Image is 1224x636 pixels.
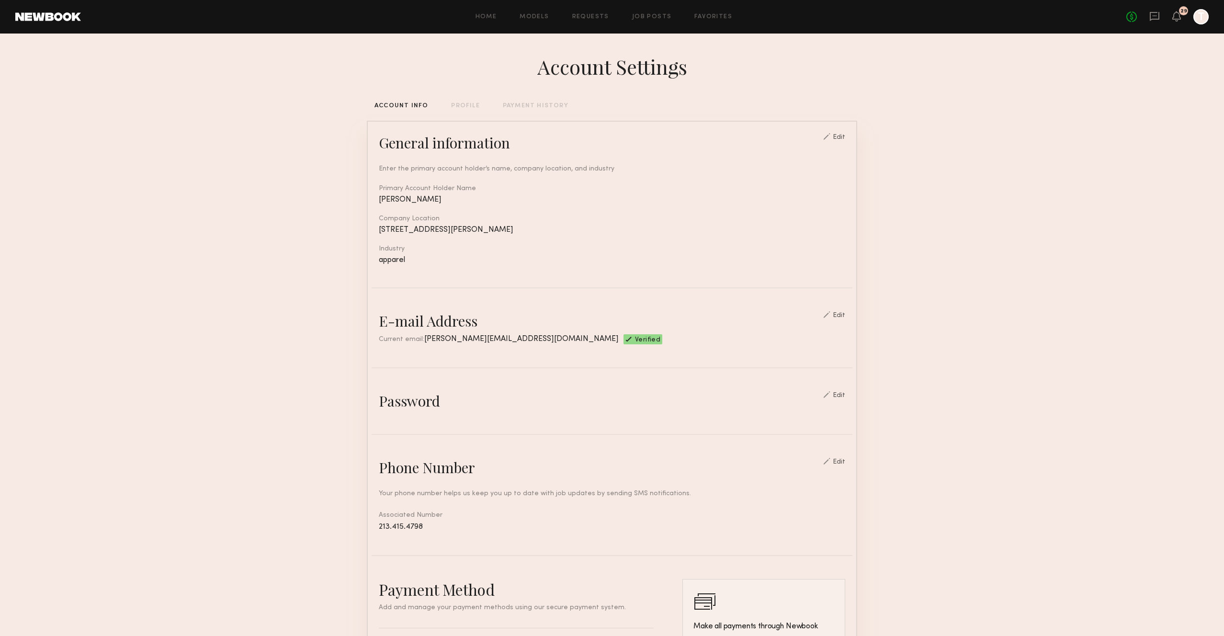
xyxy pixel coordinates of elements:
[379,604,654,611] p: Add and manage your payment methods using our secure payment system.
[379,164,845,174] div: Enter the primary account holder’s name, company location, and industry
[379,185,845,192] div: Primary Account Holder Name
[379,523,423,531] span: 213.415.4798
[379,311,477,330] div: E-mail Address
[833,392,845,399] div: Edit
[520,14,549,20] a: Models
[632,14,672,20] a: Job Posts
[379,458,475,477] div: Phone Number
[572,14,609,20] a: Requests
[379,488,845,499] div: Your phone number helps us keep you up to date with job updates by sending SMS notifications.
[635,337,660,344] span: Verified
[424,335,619,343] span: [PERSON_NAME][EMAIL_ADDRESS][DOMAIN_NAME]
[476,14,497,20] a: Home
[379,196,845,204] div: [PERSON_NAME]
[379,391,440,410] div: Password
[833,459,845,466] div: Edit
[379,133,510,152] div: General information
[379,216,845,222] div: Company Location
[379,579,654,600] h2: Payment Method
[537,53,687,80] div: Account Settings
[1180,9,1187,14] div: 29
[379,334,619,344] div: Current email:
[503,103,568,109] div: PAYMENT HISTORY
[693,621,834,632] h3: Make all payments through Newbook
[374,103,428,109] div: ACCOUNT INFO
[379,510,845,532] div: Associated Number
[694,14,732,20] a: Favorites
[451,103,479,109] div: PROFILE
[379,256,845,264] div: apparel
[833,134,845,141] div: Edit
[833,312,845,319] div: Edit
[379,226,845,234] div: [STREET_ADDRESS][PERSON_NAME]
[1193,9,1209,24] a: T
[379,246,845,252] div: Industry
